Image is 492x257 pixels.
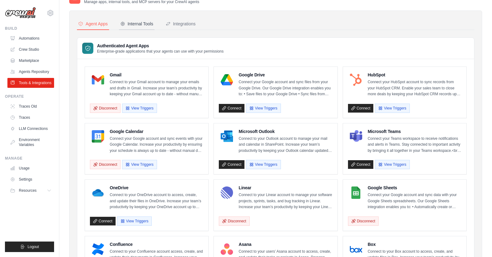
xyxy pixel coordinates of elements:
[368,79,461,97] p: Connect your HubSpot account to sync records from your HubSpot CRM. Enable your sales team to clo...
[97,43,224,49] h3: Authenticated Agent Apps
[7,78,54,88] a: Tools & Integrations
[7,33,54,43] a: Automations
[7,45,54,54] a: Crew Studio
[92,186,104,199] img: OneDrive Logo
[348,104,374,113] a: Connect
[219,216,249,226] button: Disconnect
[368,185,461,191] h4: Google Sheets
[7,124,54,134] a: LLM Connections
[368,192,461,210] p: Connect your Google account and sync data with your Google Sheets spreadsheets. Our Google Sheets...
[246,160,281,169] button: View Triggers
[77,18,109,30] button: Agent Apps
[239,241,332,247] h4: Asana
[350,130,362,143] img: Microsoft Teams Logo
[368,241,461,247] h4: Box
[375,160,409,169] button: View Triggers
[19,188,36,193] span: Resources
[5,156,54,161] div: Manage
[110,192,203,210] p: Connect to your OneDrive account to access, create, and update their files in OneDrive. Increase ...
[221,130,233,143] img: Microsoft Outlook Logo
[7,56,54,66] a: Marketplace
[110,128,203,135] h4: Google Calendar
[5,26,54,31] div: Build
[239,185,332,191] h4: Linear
[7,67,54,77] a: Agents Repository
[7,163,54,173] a: Usage
[97,49,224,54] p: Enterprise-grade applications that your agents can use with your permissions
[119,18,155,30] button: Internal Tools
[90,217,116,225] a: Connect
[219,104,244,113] a: Connect
[7,101,54,111] a: Traces Old
[7,113,54,122] a: Traces
[122,160,157,169] button: View Triggers
[239,192,332,210] p: Connect to your Linear account to manage your software projects, sprints, tasks, and bug tracking...
[375,104,409,113] button: View Triggers
[221,186,233,199] img: Linear Logo
[5,7,36,19] img: Logo
[7,186,54,195] button: Resources
[246,104,281,113] button: View Triggers
[28,244,39,249] span: Logout
[221,74,233,86] img: Google Drive Logo
[348,216,379,226] button: Disconnect
[90,160,121,169] button: Disconnect
[110,72,203,78] h4: Gmail
[350,74,362,86] img: HubSpot Logo
[110,241,203,247] h4: Confluence
[7,174,54,184] a: Settings
[117,216,152,226] button: View Triggers
[239,136,332,154] p: Connect to your Outlook account to manage your mail and calendar in SharePoint. Increase your tea...
[92,130,104,143] img: Google Calendar Logo
[90,104,121,113] button: Disconnect
[348,160,374,169] a: Connect
[350,186,362,199] img: Google Sheets Logo
[368,72,461,78] h4: HubSpot
[7,135,54,150] a: Environment Variables
[239,128,332,135] h4: Microsoft Outlook
[350,243,362,255] img: Box Logo
[219,160,244,169] a: Connect
[221,243,233,255] img: Asana Logo
[78,21,108,27] div: Agent Apps
[110,136,203,154] p: Connect your Google account and sync events with your Google Calendar. Increase your productivity...
[239,72,332,78] h4: Google Drive
[5,242,54,252] button: Logout
[122,104,157,113] button: View Triggers
[92,243,104,255] img: Confluence Logo
[368,128,461,135] h4: Microsoft Teams
[368,136,461,154] p: Connect your Teams workspace to receive notifications and alerts in Teams. Stay connected to impo...
[110,185,203,191] h4: OneDrive
[5,94,54,99] div: Operate
[166,21,196,27] div: Integrations
[110,79,203,97] p: Connect to your Gmail account to manage your emails and drafts in Gmail. Increase your team’s pro...
[239,79,332,97] p: Connect your Google account and sync files from your Google Drive. Our Google Drive integration e...
[164,18,197,30] button: Integrations
[120,21,153,27] div: Internal Tools
[92,74,104,86] img: Gmail Logo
